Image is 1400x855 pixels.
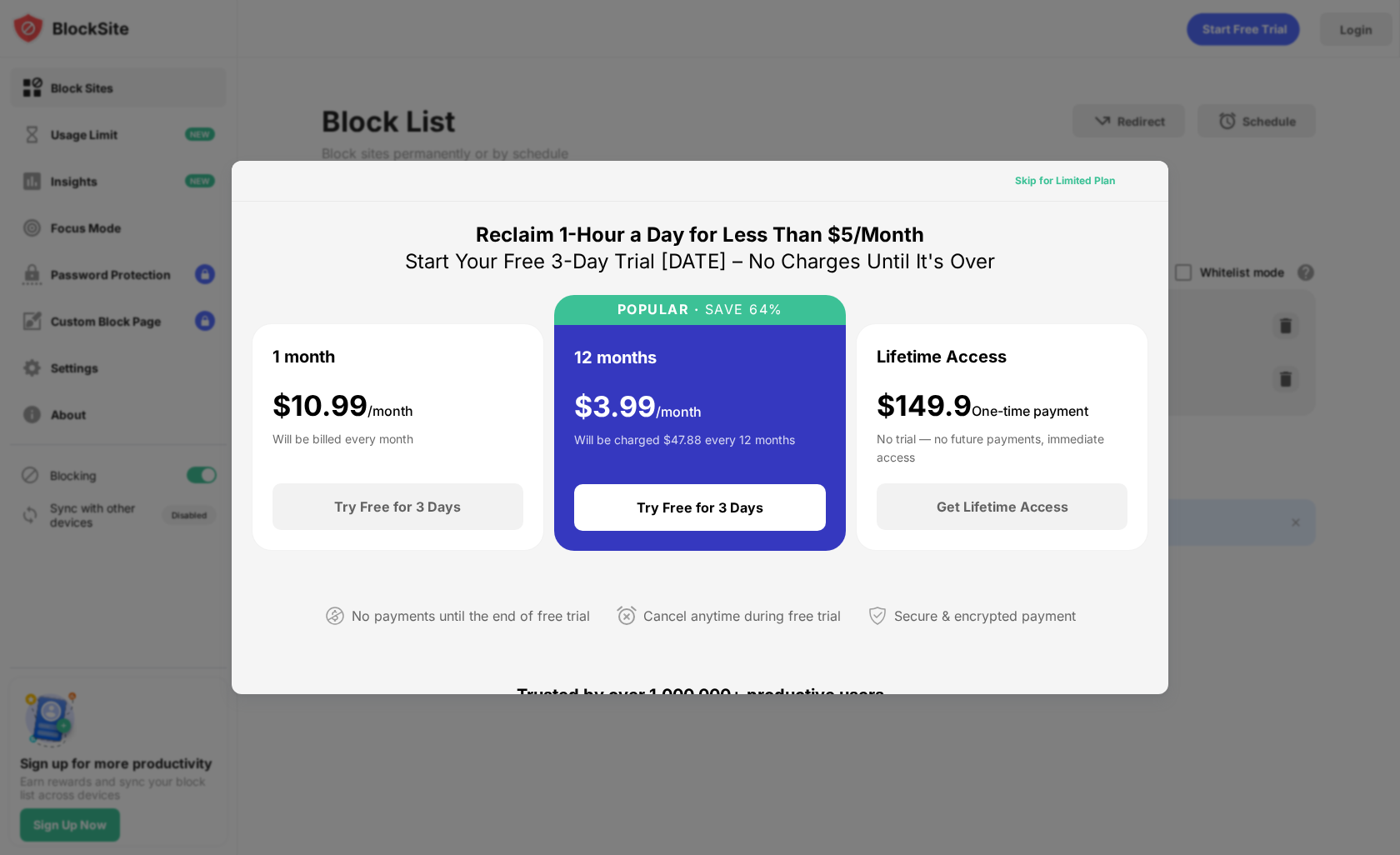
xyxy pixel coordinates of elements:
img: secured-payment [867,606,887,626]
div: Start Your Free 3-Day Trial [DATE] – No Charges Until It's Over [405,248,995,275]
div: Will be billed every month [272,430,413,463]
div: Try Free for 3 Days [637,499,763,516]
span: One-time payment [972,402,1088,419]
div: 1 month [272,344,335,369]
div: 12 months [574,345,657,370]
div: $149.9 [877,389,1088,423]
div: Trusted by over 1,000,000+ productive users [252,655,1148,735]
div: POPULAR · [617,302,700,317]
div: Will be charged $47.88 every 12 months [574,431,795,464]
div: Secure & encrypted payment [894,604,1076,628]
div: Cancel anytime during free trial [643,604,841,628]
div: Skip for Limited Plan [1015,172,1115,189]
div: $ 3.99 [574,390,702,424]
div: No payments until the end of free trial [352,604,590,628]
div: $ 10.99 [272,389,413,423]
span: /month [656,403,702,420]
img: cancel-anytime [617,606,637,626]
div: SAVE 64% [699,302,783,317]
div: Lifetime Access [877,344,1007,369]
div: No trial — no future payments, immediate access [877,430,1127,463]
div: Get Lifetime Access [937,498,1068,515]
div: Try Free for 3 Days [334,498,461,515]
div: Reclaim 1-Hour a Day for Less Than $5/Month [476,222,924,248]
img: not-paying [325,606,345,626]
span: /month [367,402,413,419]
